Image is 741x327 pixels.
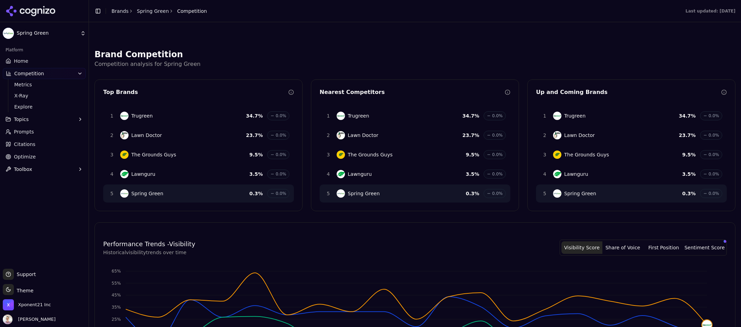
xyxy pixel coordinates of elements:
[337,189,345,198] img: Spring Green
[685,8,735,14] div: Last updated: [DATE]
[112,317,121,322] tspan: 25%
[541,132,549,139] span: 2
[462,132,479,139] span: 23.7 %
[120,131,129,139] img: Lawn Doctor
[553,112,561,120] img: Trugreen
[14,58,28,64] span: Home
[709,152,719,157] span: 0.0%
[15,316,56,322] span: [PERSON_NAME]
[14,166,32,173] span: Toolbox
[541,112,549,119] span: 1
[553,189,561,198] img: Spring Green
[276,191,287,196] span: 0.0%
[131,171,155,178] span: Lawnguru
[553,170,561,178] img: Lawnguru
[602,241,643,254] button: Share of Voice
[112,8,129,14] a: Brands
[276,171,287,177] span: 0.0%
[709,113,719,119] span: 0.0%
[348,171,372,178] span: Lawnguru
[564,132,595,139] span: Lawn Doctor
[3,151,86,162] a: Optimize
[324,171,332,178] span: 4
[492,171,503,177] span: 0.0%
[120,170,129,178] img: Lawnguru
[3,315,56,324] button: Open user button
[643,241,684,254] button: First Position
[249,171,263,178] span: 3.5 %
[324,112,332,119] span: 1
[466,151,479,158] span: 9.5 %
[120,189,129,198] img: Spring Green
[682,151,696,158] span: 9.5 %
[103,88,288,96] div: Top Brands
[492,191,503,196] span: 0.0%
[337,131,345,139] img: Lawn Doctor
[14,92,75,99] span: X-Ray
[337,112,345,120] img: Trugreen
[120,150,129,159] img: The Grounds Guys
[14,288,33,293] span: Theme
[709,132,719,138] span: 0.0%
[246,112,263,119] span: 34.7 %
[709,171,719,177] span: 0.0%
[131,132,162,139] span: Lawn Doctor
[324,190,332,197] span: 5
[541,171,549,178] span: 4
[108,190,116,197] span: 5
[561,241,602,254] button: Visibility Score
[3,139,86,150] a: Citations
[276,152,287,157] span: 0.0%
[112,281,121,286] tspan: 55%
[3,55,86,67] a: Home
[348,151,393,158] span: The Grounds Guys
[246,132,263,139] span: 23.7 %
[14,271,36,278] span: Support
[120,112,129,120] img: Trugreen
[492,113,503,119] span: 0.0%
[348,190,380,197] span: Spring Green
[108,171,116,178] span: 4
[103,239,195,249] h4: Performance Trends - Visibility
[108,112,116,119] span: 1
[320,88,505,96] div: Nearest Competitors
[466,190,479,197] span: 0.3 %
[3,68,86,79] button: Competition
[108,132,116,139] span: 2
[17,30,77,36] span: Spring Green
[679,132,696,139] span: 23.7 %
[276,132,287,138] span: 0.0%
[3,164,86,175] button: Toolbox
[112,269,121,274] tspan: 65%
[94,60,735,68] p: Competition analysis for Spring Green
[682,171,696,178] span: 3.5 %
[131,190,163,197] span: Spring Green
[249,151,263,158] span: 9.5 %
[348,112,369,119] span: Trugreen
[684,241,725,254] button: Sentiment Score
[564,151,609,158] span: The Grounds Guys
[249,190,263,197] span: 0.3 %
[462,112,479,119] span: 34.7 %
[337,150,345,159] img: The Grounds Guys
[3,315,13,324] img: Kiryako Sharikas
[679,112,696,119] span: 34.7 %
[276,113,287,119] span: 0.0%
[3,28,14,39] img: Spring Green
[553,150,561,159] img: The Grounds Guys
[94,49,735,60] h2: Brand Competition
[348,132,378,139] span: Lawn Doctor
[3,44,86,55] div: Platform
[3,114,86,125] button: Topics
[14,70,44,77] span: Competition
[14,153,36,160] span: Optimize
[14,81,75,88] span: Metrics
[177,8,207,15] span: Competition
[564,190,596,197] span: Spring Green
[112,8,207,15] nav: breadcrumb
[14,103,75,110] span: Explore
[709,191,719,196] span: 0.0%
[536,88,721,96] div: Up and Coming Brands
[11,80,77,89] a: Metrics
[682,190,696,197] span: 0.3 %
